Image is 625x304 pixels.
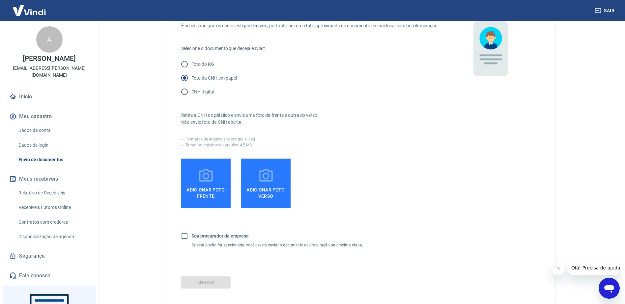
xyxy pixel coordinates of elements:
[8,109,91,124] button: Meu cadastro
[184,184,228,199] span: Adicionar foto frente
[8,89,91,104] a: Início
[441,2,540,101] img: 9UttyuGgyT+7LlLseZI9Bh5IL9fdlyU7YsUREGKXXh6YNWHhDkCHSobsCnUJ8bxtmpXAruDXapAwAAAAAAAAAAAAAAAAAAAAA...
[4,5,55,10] span: Olá! Precisa de ajuda?
[593,5,617,17] button: Sair
[16,201,91,214] a: Recebíveis Futuros Online
[191,233,249,239] b: Sou procurador da empresa
[8,0,51,20] img: Vindi
[23,55,75,62] p: [PERSON_NAME]
[191,61,214,68] p: Foto do RG
[567,261,620,275] iframe: Mensagem da empresa
[552,262,565,275] iframe: Fechar mensagem
[181,45,439,52] p: Selecione o documento que deseja enviar:
[16,230,91,243] a: Disponibilização de agenda
[192,243,439,247] p: Se esta opção for selecionada, você deverá enviar o documento de procuração na próxima etapa.
[191,89,214,95] p: CNH digital
[244,184,288,199] span: Adicionar foto verso
[181,159,231,208] label: Adicionar foto frente
[8,268,91,283] a: Fale conosco
[181,112,439,126] p: Retire a CNH do plástico e envie uma foto da frente e outra do verso. Não envie foto da CNH aberta.
[16,215,91,229] a: Contratos com credores
[191,75,237,82] p: Foto da CNH em papel
[16,153,91,166] a: Envio de documentos
[185,142,252,148] p: Tamanho máximo do arquivo: 4,5 MB
[16,124,91,137] a: Dados da conta
[16,186,91,200] a: Relatório de Recebíveis
[16,139,91,152] a: Dados de login
[5,65,93,79] p: [EMAIL_ADDRESS][PERSON_NAME][DOMAIN_NAME]
[241,159,291,208] label: Adicionar foto verso
[8,172,91,186] button: Meus recebíveis
[185,136,255,142] p: Formatos de arquivo aceitos: jpg e jpeg
[8,249,91,263] a: Segurança
[181,22,439,29] p: É necessário que os dados estejam legíveis, portanto tire uma foto aproximada do documento em um ...
[599,278,620,299] iframe: Botão para abrir a janela de mensagens
[36,26,63,53] div: A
